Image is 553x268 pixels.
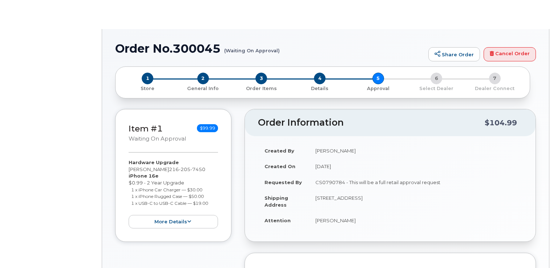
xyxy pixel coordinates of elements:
[265,163,295,169] strong: Created On
[294,85,346,92] p: Details
[121,84,174,92] a: 1 Store
[309,190,522,212] td: [STREET_ADDRESS]
[314,73,326,84] span: 4
[197,73,209,84] span: 2
[484,47,536,62] a: Cancel Order
[131,200,208,206] small: 1 x USB-C to USB-C Cable — $19.00
[129,135,186,142] small: Waiting On Approval
[131,187,202,192] small: 1 x iPhone Car Charger — $30.00
[428,47,480,62] a: Share Order
[309,174,522,190] td: CS0790784 - This will be a full retail approval request
[265,195,288,208] strong: Shipping Address
[129,173,158,179] strong: iPhone 16e
[309,158,522,174] td: [DATE]
[169,166,205,172] span: 216
[255,73,267,84] span: 3
[265,179,302,185] strong: Requested By
[129,215,218,228] button: more details
[129,159,218,228] div: [PERSON_NAME] $0.99 - 2 Year Upgrade
[235,85,288,92] p: Order Items
[129,123,163,134] a: Item #1
[177,85,230,92] p: General Info
[142,73,153,84] span: 1
[291,84,349,92] a: 4 Details
[131,194,204,199] small: 1 x iPhone Rugged Case — $50.00
[232,84,291,92] a: 3 Order Items
[258,118,485,128] h2: Order Information
[224,42,280,53] small: (Waiting On Approval)
[265,218,291,223] strong: Attention
[197,124,218,132] span: $99.99
[174,84,233,92] a: 2 General Info
[115,42,425,55] h1: Order No.300045
[485,116,517,130] div: $104.99
[190,166,205,172] span: 7450
[179,166,190,172] span: 205
[129,159,179,165] strong: Hardware Upgrade
[124,85,171,92] p: Store
[309,143,522,159] td: [PERSON_NAME]
[265,148,294,154] strong: Created By
[309,212,522,228] td: [PERSON_NAME]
